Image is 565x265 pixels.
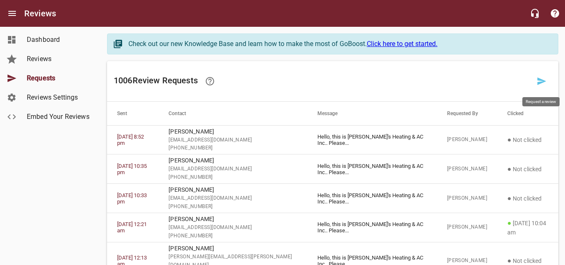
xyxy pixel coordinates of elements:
[27,54,90,64] span: Reviews
[169,156,297,165] p: [PERSON_NAME]
[307,125,437,154] td: Hello, this is [PERSON_NAME]'s Heating & AC Inc.. Please ...
[169,144,297,152] span: [PHONE_NUMBER]
[447,194,487,203] span: [PERSON_NAME]
[507,193,548,203] p: Not clicked
[169,136,297,144] span: [EMAIL_ADDRESS][DOMAIN_NAME]
[27,93,90,103] span: Reviews Settings
[447,136,487,144] span: [PERSON_NAME]
[114,71,532,91] h6: 1006 Review Request s
[117,134,144,146] a: [DATE] 8:52 pm
[169,232,297,240] span: [PHONE_NUMBER]
[200,71,220,91] a: Learn how requesting reviews can improve your online presence
[169,203,297,211] span: [PHONE_NUMBER]
[367,40,437,48] a: Click here to get started.
[169,215,297,224] p: [PERSON_NAME]
[447,223,487,232] span: [PERSON_NAME]
[507,165,511,173] span: ●
[169,185,297,194] p: [PERSON_NAME]
[307,102,437,125] th: Message
[27,35,90,45] span: Dashboard
[545,3,565,23] button: Support Portal
[437,102,497,125] th: Requested By
[507,136,511,144] span: ●
[117,163,147,175] a: [DATE] 10:35 pm
[507,164,548,174] p: Not clicked
[27,112,90,122] span: Embed Your Reviews
[117,221,147,234] a: [DATE] 12:21 am
[169,244,297,253] p: [PERSON_NAME]
[307,213,437,242] td: Hello, this is [PERSON_NAME]'s Heating & AC Inc.. Please ...
[24,7,56,20] h6: Reviews
[507,194,511,202] span: ●
[169,127,297,136] p: [PERSON_NAME]
[169,224,297,232] span: [EMAIL_ADDRESS][DOMAIN_NAME]
[169,194,297,203] span: [EMAIL_ADDRESS][DOMAIN_NAME]
[447,257,487,265] span: [PERSON_NAME]
[497,102,558,125] th: Clicked
[507,135,548,145] p: Not clicked
[307,154,437,184] td: Hello, this is [PERSON_NAME]'s Heating & AC Inc.. Please ...
[27,73,90,83] span: Requests
[169,165,297,173] span: [EMAIL_ADDRESS][DOMAIN_NAME]
[525,3,545,23] button: Live Chat
[159,102,307,125] th: Contact
[169,173,297,182] span: [PHONE_NUMBER]
[307,184,437,213] td: Hello, this is [PERSON_NAME]'s Heating & AC Inc.. Please ...
[117,192,147,205] a: [DATE] 10:33 pm
[107,102,159,125] th: Sent
[2,3,22,23] button: Open drawer
[447,165,487,173] span: [PERSON_NAME]
[507,218,548,237] p: [DATE] 10:04 am
[128,39,550,49] div: Check out our new Knowledge Base and learn how to make the most of GoBoost.
[507,257,511,265] span: ●
[507,219,511,227] span: ●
